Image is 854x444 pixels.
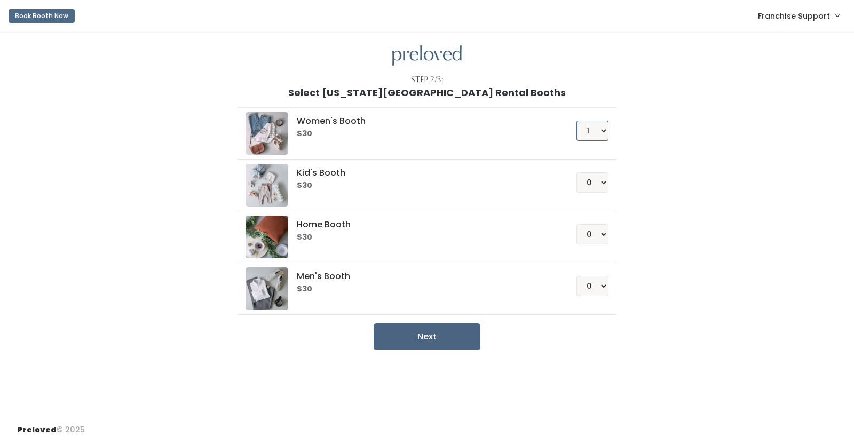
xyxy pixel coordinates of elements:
div: © 2025 [17,416,85,435]
img: preloved logo [246,267,288,310]
h5: Men's Booth [297,272,550,281]
img: preloved logo [392,45,462,66]
span: Preloved [17,424,57,435]
img: preloved logo [246,164,288,207]
span: Franchise Support [758,10,830,22]
h5: Women's Booth [297,116,550,126]
h1: Select [US_STATE][GEOGRAPHIC_DATA] Rental Booths [288,88,566,98]
div: Step 2/3: [411,74,444,85]
img: preloved logo [246,216,288,258]
h6: $30 [297,285,550,294]
h5: Kid's Booth [297,168,550,178]
img: preloved logo [246,112,288,155]
h6: $30 [297,181,550,190]
h5: Home Booth [297,220,550,229]
a: Book Booth Now [9,4,75,28]
button: Book Booth Now [9,9,75,23]
h6: $30 [297,130,550,138]
h6: $30 [297,233,550,242]
button: Next [374,323,480,350]
a: Franchise Support [747,4,850,27]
